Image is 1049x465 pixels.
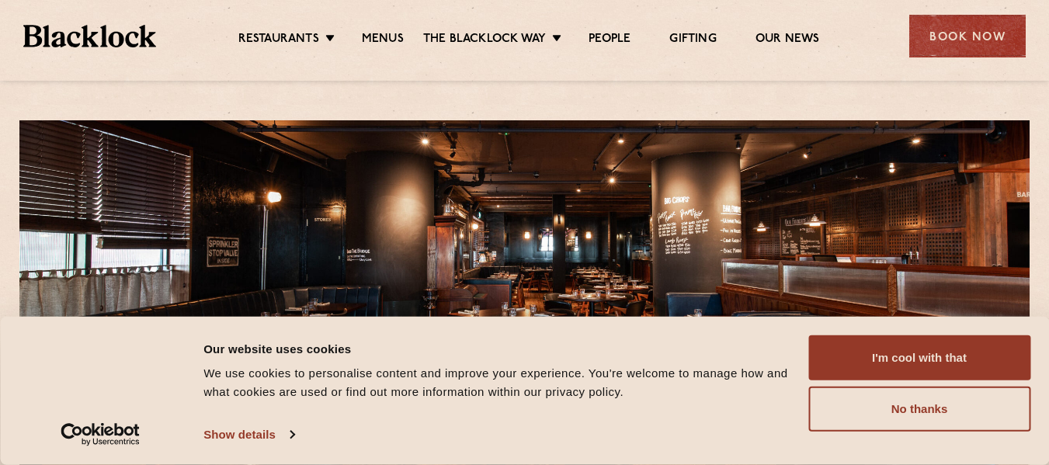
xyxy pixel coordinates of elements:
a: Show details [203,423,294,446]
a: Usercentrics Cookiebot - opens in a new window [33,423,168,446]
img: BL_Textured_Logo-footer-cropped.svg [23,25,156,47]
a: People [589,32,630,49]
button: No thanks [808,387,1030,432]
div: Book Now [909,15,1026,57]
div: Our website uses cookies [203,339,790,358]
div: We use cookies to personalise content and improve your experience. You're welcome to manage how a... [203,364,790,401]
a: The Blacklock Way [423,32,546,49]
a: Menus [362,32,404,49]
button: I'm cool with that [808,335,1030,380]
a: Gifting [669,32,716,49]
a: Our News [755,32,820,49]
a: Restaurants [238,32,319,49]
